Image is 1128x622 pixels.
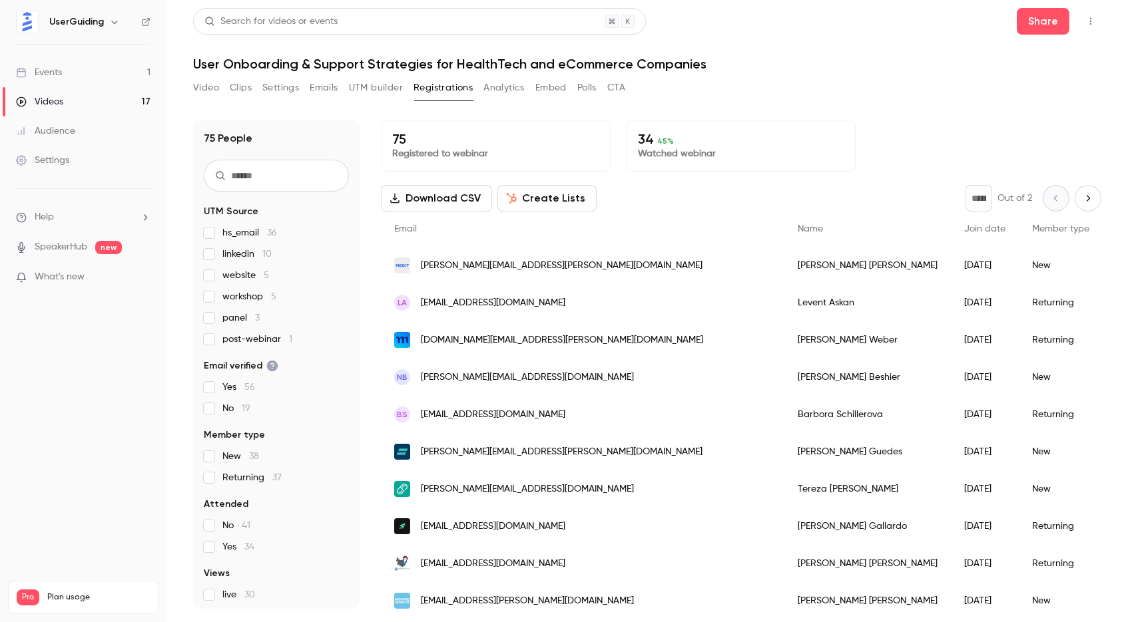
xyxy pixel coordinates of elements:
img: smrtbld.com [394,555,410,571]
button: UTM builder [349,77,403,98]
iframe: Noticeable Trigger [135,271,150,283]
span: Email [394,224,417,233]
button: Emails [310,77,338,98]
button: Create Lists [497,185,597,212]
p: 75 [392,131,599,147]
img: movingworlds.org [394,593,410,609]
button: Clips [230,77,252,98]
div: [PERSON_NAME] Beshier [784,359,951,396]
span: website [222,269,269,282]
p: Out of 2 [997,192,1032,205]
span: 5 [264,271,269,280]
span: new [95,241,122,254]
span: Views [204,567,230,580]
div: [DATE] [951,582,1019,619]
span: linkedin [222,247,272,261]
span: Pro [17,589,39,605]
span: post-webinar [222,333,292,346]
div: [PERSON_NAME] [PERSON_NAME] [784,545,951,582]
img: pulsarml.com [394,518,410,534]
span: [EMAIL_ADDRESS][DOMAIN_NAME] [421,520,565,534]
div: New [1019,470,1103,508]
div: Search for videos or events [204,15,338,29]
div: Settings [16,154,69,167]
button: Top Bar Actions [1080,11,1101,32]
span: 56 [244,383,255,392]
button: Registrations [414,77,473,98]
div: New [1019,582,1103,619]
button: Share [1017,8,1069,35]
div: [DATE] [951,470,1019,508]
div: [DATE] [951,433,1019,470]
img: mazars.de [394,332,410,348]
span: UTM Source [204,205,258,218]
div: Tereza [PERSON_NAME] [784,470,951,508]
img: UserGuiding [17,11,38,33]
div: Barbora Schillerova [784,396,951,433]
a: SpeakerHub [35,240,87,254]
div: [DATE] [951,508,1019,545]
span: 1 [289,335,292,344]
span: [DOMAIN_NAME][EMAIL_ADDRESS][PERSON_NAME][DOMAIN_NAME] [421,333,703,347]
button: Download CSV [381,185,492,212]
p: Registered to webinar [392,147,599,160]
div: [DATE] [951,545,1019,582]
span: NB [397,371,408,383]
span: BS [397,408,408,420]
span: No [222,402,250,415]
img: equals.com.br [394,444,410,460]
span: Help [35,210,54,224]
span: Attended [204,498,248,511]
div: Videos [16,95,63,108]
span: 41 [242,521,250,530]
span: [EMAIL_ADDRESS][DOMAIN_NAME] [421,408,565,422]
span: Join date [964,224,1005,233]
span: workshop [222,290,276,303]
div: New [1019,359,1103,396]
span: 37 [272,473,282,482]
span: 45 % [657,136,674,146]
span: 5 [271,292,276,301]
span: What's new [35,270,85,284]
div: New [1019,433,1103,470]
span: 10 [262,249,272,259]
div: [DATE] [951,247,1019,284]
div: Returning [1019,396,1103,433]
span: 34 [244,542,254,551]
span: Yes [222,381,255,394]
span: Plan usage [47,592,150,603]
img: medevio.cz [394,481,410,497]
div: [DATE] [951,284,1019,321]
button: Embed [535,77,567,98]
span: 30 [244,590,255,599]
div: [PERSON_NAME] Weber [784,321,951,359]
span: [PERSON_NAME][EMAIL_ADDRESS][DOMAIN_NAME] [421,371,634,385]
div: Events [16,66,62,79]
h6: UserGuiding [49,15,104,29]
span: [PERSON_NAME][EMAIL_ADDRESS][DOMAIN_NAME] [421,482,634,496]
h1: 75 People [204,130,252,146]
button: Settings [262,77,299,98]
span: 3 [255,313,260,323]
div: [DATE] [951,321,1019,359]
span: 36 [267,228,277,237]
div: Returning [1019,508,1103,545]
img: medit.com [394,257,410,273]
span: 19 [242,404,250,413]
span: [EMAIL_ADDRESS][DOMAIN_NAME] [421,296,565,310]
div: Audience [16,124,75,138]
div: Returning [1019,321,1103,359]
span: Yes [222,540,254,553]
span: No [222,519,250,532]
div: New [1019,247,1103,284]
span: hs_email [222,226,277,239]
span: live [222,588,255,601]
div: [DATE] [951,359,1019,396]
li: help-dropdown-opener [16,210,150,224]
p: 34 [638,131,845,147]
button: Analytics [483,77,525,98]
span: Member type [204,428,265,442]
span: Name [798,224,823,233]
span: [PERSON_NAME][EMAIL_ADDRESS][PERSON_NAME][DOMAIN_NAME] [421,445,703,459]
span: LA [398,297,407,309]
